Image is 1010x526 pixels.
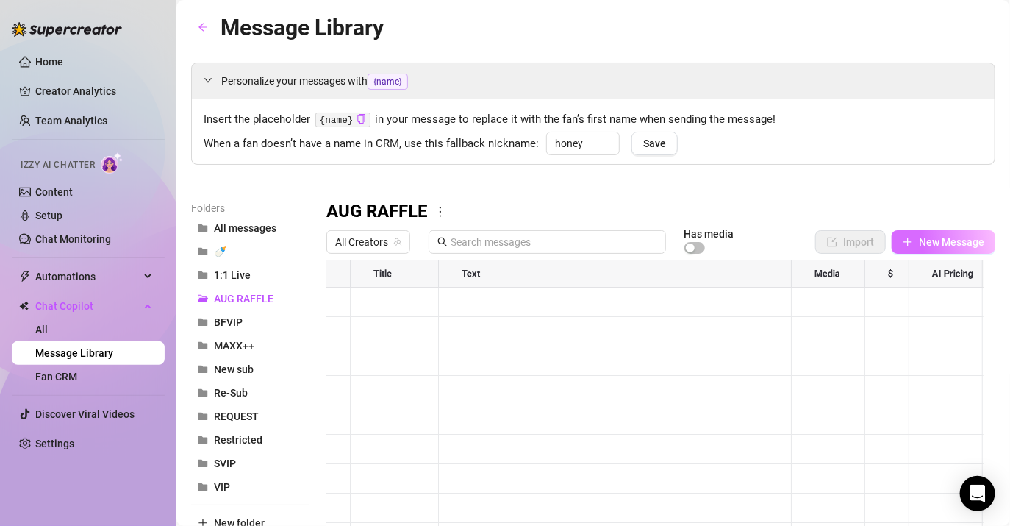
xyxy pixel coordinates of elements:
[35,265,140,288] span: Automations
[214,293,273,305] span: AUG RAFFLE
[892,230,995,254] button: New Message
[643,138,666,149] span: Save
[101,152,123,174] img: AI Chatter
[35,324,48,335] a: All
[198,223,208,233] span: folder
[191,475,309,499] button: VIP
[434,205,447,218] span: more
[451,234,657,250] input: Search messages
[960,476,995,511] div: Open Intercom Messenger
[191,405,309,428] button: REQUEST
[19,301,29,311] img: Chat Copilot
[357,114,366,125] button: Click to Copy
[35,233,111,245] a: Chat Monitoring
[214,411,259,422] span: REQUEST
[19,271,31,282] span: thunderbolt
[315,113,370,128] code: {name}
[204,111,983,129] span: Insert the placeholder in your message to replace it with the fan’s first name when sending the m...
[191,428,309,452] button: Restricted
[214,458,236,469] span: SVIP
[192,63,995,99] div: Personalize your messages with{name}
[198,341,208,351] span: folder
[191,358,309,381] button: New sub
[214,316,243,328] span: BFVIP
[198,458,208,469] span: folder
[214,481,230,493] span: VIP
[198,388,208,398] span: folder
[204,76,212,85] span: expanded
[214,269,251,281] span: 1:1 Live
[35,210,62,221] a: Setup
[221,73,983,90] span: Personalize your messages with
[191,287,309,310] button: AUG RAFFLE
[191,200,309,216] article: Folders
[12,22,122,37] img: logo-BBDzfeDw.svg
[326,200,428,224] h3: AUG RAFFLE
[191,240,309,263] button: 🍼
[198,294,208,304] span: folder-open
[393,238,402,246] span: team
[214,434,262,446] span: Restricted
[198,435,208,445] span: folder
[214,363,254,375] span: New sub
[191,263,309,287] button: 1:1 Live
[221,10,384,45] article: Message Library
[35,115,107,127] a: Team Analytics
[214,340,254,352] span: MAXX++
[204,135,539,153] span: When a fan doesn’t have a name in CRM, use this fallback nickname:
[35,79,153,103] a: Creator Analytics
[191,334,309,358] button: MAXX++
[815,230,886,254] button: Import
[35,56,63,68] a: Home
[198,246,208,257] span: folder
[198,364,208,374] span: folder
[631,132,678,155] button: Save
[357,114,366,124] span: copy
[35,186,73,198] a: Content
[198,411,208,422] span: folder
[335,231,401,253] span: All Creators
[903,237,913,247] span: plus
[35,408,135,420] a: Discover Viral Videos
[437,237,448,247] span: search
[214,387,248,399] span: Re-Sub
[21,158,95,172] span: Izzy AI Chatter
[35,438,74,449] a: Settings
[191,216,309,240] button: All messages
[198,22,208,32] span: arrow-left
[919,236,984,248] span: New Message
[35,371,77,383] a: Fan CRM
[198,482,208,492] span: folder
[214,222,276,234] span: All messages
[35,294,140,318] span: Chat Copilot
[198,317,208,327] span: folder
[191,452,309,475] button: SVIP
[198,270,208,280] span: folder
[191,381,309,405] button: Re-Sub
[368,74,408,90] span: {name}
[684,230,734,238] article: Has media
[214,246,226,257] span: 🍼
[191,310,309,334] button: BFVIP
[35,347,113,359] a: Message Library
